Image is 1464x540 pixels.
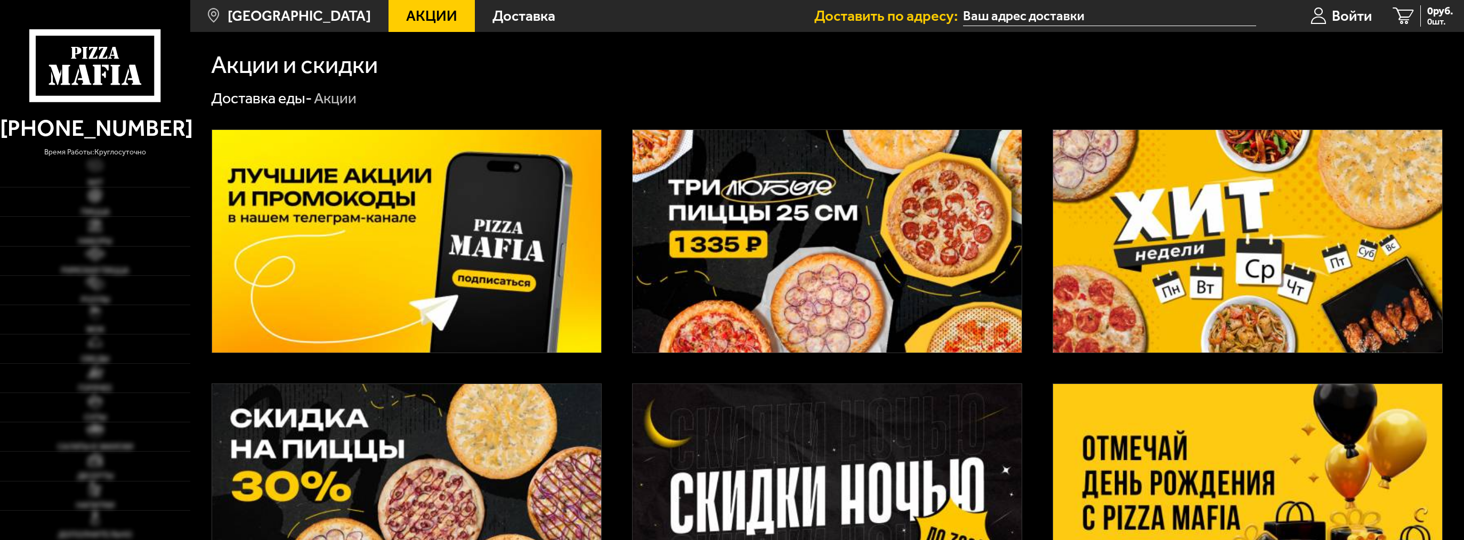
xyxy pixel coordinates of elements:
[81,296,110,304] span: Роллы
[228,9,371,23] span: [GEOGRAPHIC_DATA]
[1332,9,1372,23] span: Войти
[87,179,103,187] span: Хит
[211,89,312,107] a: Доставка еды-
[814,9,963,23] span: Доставить по адресу:
[78,384,112,392] span: Горячее
[58,531,132,539] span: Дополнительно
[492,9,555,23] span: Доставка
[77,472,114,480] span: Десерты
[81,355,109,363] span: Обеды
[58,443,133,451] span: Салаты и закуски
[406,9,457,23] span: Акции
[78,238,112,246] span: Наборы
[86,326,104,334] span: WOK
[1427,17,1453,26] span: 0 шт.
[1427,5,1453,16] span: 0 руб.
[963,6,1256,26] input: Ваш адрес доставки
[76,502,115,510] span: Напитки
[84,414,107,422] span: Супы
[81,208,110,216] span: Пицца
[211,53,378,77] h1: Акции и скидки
[314,88,357,108] div: Акции
[61,267,129,275] span: Римская пицца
